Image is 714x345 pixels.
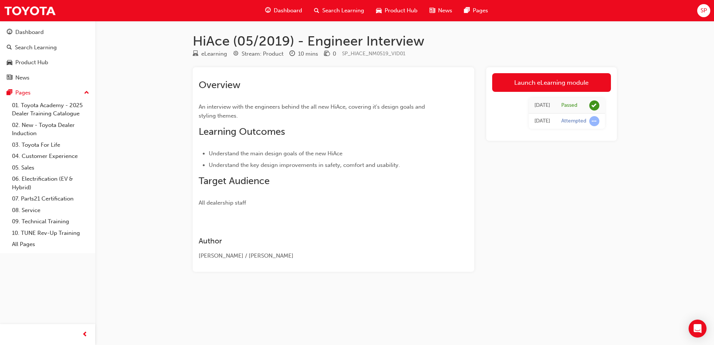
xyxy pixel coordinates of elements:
span: Target Audience [199,175,270,187]
a: All Pages [9,239,92,250]
span: clock-icon [289,51,295,57]
div: Duration [289,49,318,59]
span: learningRecordVerb_ATTEMPT-icon [589,116,599,126]
span: An interview with the engineers behind the all new HiAce, covering it's design goals and styling ... [199,103,426,119]
img: Trak [4,2,56,19]
a: 06. Electrification (EV & Hybrid) [9,173,92,193]
span: news-icon [7,75,12,81]
a: search-iconSearch Learning [308,3,370,18]
span: car-icon [376,6,382,15]
a: News [3,71,92,85]
a: pages-iconPages [458,3,494,18]
span: guage-icon [7,29,12,36]
div: Price [324,49,336,59]
div: Open Intercom Messenger [689,320,707,338]
span: Search Learning [322,6,364,15]
div: Tue Aug 19 2025 13:29:19 GMT+1000 (Australian Eastern Standard Time) [534,101,550,110]
span: Overview [199,79,240,91]
div: Attempted [561,118,586,125]
button: DashboardSearch LearningProduct HubNews [3,24,92,86]
span: search-icon [314,6,319,15]
a: 02. New - Toyota Dealer Induction [9,119,92,139]
div: Stream [233,49,283,59]
span: prev-icon [82,330,88,339]
span: search-icon [7,44,12,51]
span: Product Hub [385,6,417,15]
span: All dealership staff [199,199,246,206]
div: 0 [333,50,336,58]
button: SP [697,4,710,17]
span: learningResourceType_ELEARNING-icon [193,51,198,57]
div: Passed [561,102,577,109]
div: Stream: Product [242,50,283,58]
span: Learning Outcomes [199,126,285,137]
div: 10 mins [298,50,318,58]
div: Pages [15,88,31,97]
a: 07. Parts21 Certification [9,193,92,205]
a: 03. Toyota For Life [9,139,92,151]
span: car-icon [7,59,12,66]
a: 09. Technical Training [9,216,92,227]
h3: Author [199,237,441,245]
a: news-iconNews [423,3,458,18]
h1: HiAce (05/2019) - Engineer Interview [193,33,617,49]
a: 05. Sales [9,162,92,174]
a: 01. Toyota Academy - 2025 Dealer Training Catalogue [9,100,92,119]
a: Product Hub [3,56,92,69]
a: Launch eLearning module [492,73,611,92]
span: news-icon [429,6,435,15]
a: Search Learning [3,41,92,55]
span: up-icon [84,88,89,98]
a: Dashboard [3,25,92,39]
div: Search Learning [15,43,57,52]
span: Understand the key design improvements in safety, comfort and usability. [209,162,400,168]
button: Pages [3,86,92,100]
span: pages-icon [7,90,12,96]
span: Pages [473,6,488,15]
div: eLearning [201,50,227,58]
span: Dashboard [274,6,302,15]
span: money-icon [324,51,330,57]
div: Tue Aug 19 2025 13:28:25 GMT+1000 (Australian Eastern Standard Time) [534,117,550,125]
span: Understand the main design goals of the new HiAce [209,150,342,157]
span: pages-icon [464,6,470,15]
a: guage-iconDashboard [259,3,308,18]
div: [PERSON_NAME] / [PERSON_NAME] [199,252,441,260]
div: News [15,74,30,82]
a: 08. Service [9,205,92,216]
span: learningRecordVerb_PASS-icon [589,100,599,111]
span: guage-icon [265,6,271,15]
span: News [438,6,452,15]
div: Product Hub [15,58,48,67]
div: Type [193,49,227,59]
a: 10. TUNE Rev-Up Training [9,227,92,239]
a: 04. Customer Experience [9,150,92,162]
div: Dashboard [15,28,44,37]
span: SP [701,6,707,15]
span: Learning resource code [342,50,406,57]
span: target-icon [233,51,239,57]
a: car-iconProduct Hub [370,3,423,18]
